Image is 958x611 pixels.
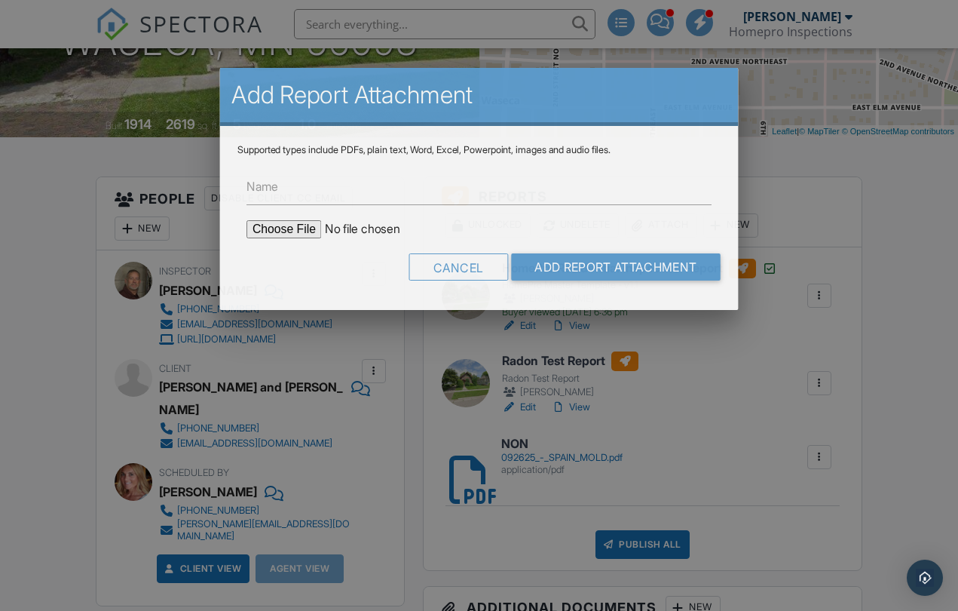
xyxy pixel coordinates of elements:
[409,253,508,281] div: Cancel
[907,560,943,596] div: Open Intercom Messenger
[246,178,278,195] label: Name
[237,144,721,156] div: Supported types include PDFs, plain text, Word, Excel, Powerpoint, images and audio files.
[231,80,726,110] h2: Add Report Attachment
[511,253,721,281] input: Add Report Attachment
